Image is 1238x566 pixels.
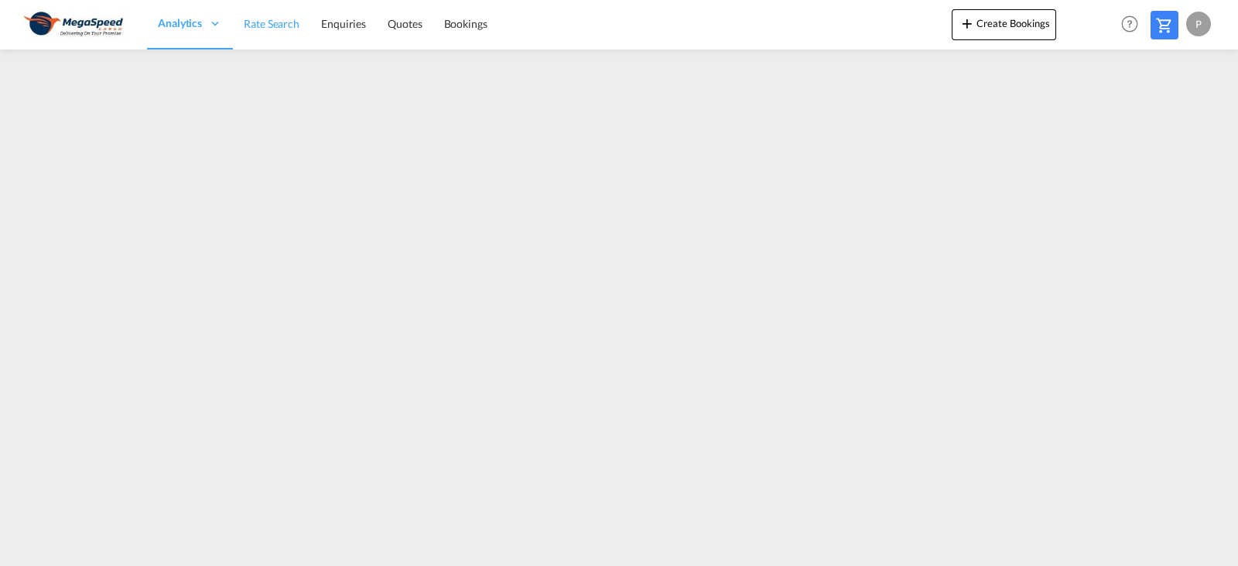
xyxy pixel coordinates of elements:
[1186,12,1211,36] div: P
[244,17,299,30] span: Rate Search
[1117,11,1151,39] div: Help
[321,17,366,30] span: Enquiries
[1117,11,1143,37] span: Help
[444,17,487,30] span: Bookings
[158,15,202,31] span: Analytics
[23,7,128,42] img: ad002ba0aea611eda5429768204679d3.JPG
[952,9,1056,40] button: icon-plus 400-fgCreate Bookings
[958,14,976,32] md-icon: icon-plus 400-fg
[388,17,422,30] span: Quotes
